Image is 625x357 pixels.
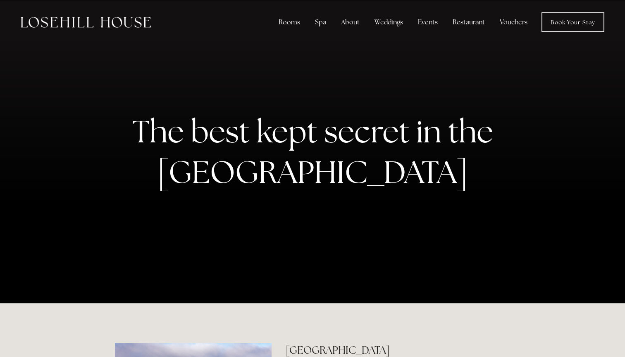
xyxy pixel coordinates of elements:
[493,14,534,31] a: Vouchers
[21,17,151,28] img: Losehill House
[272,14,307,31] div: Rooms
[334,14,366,31] div: About
[368,14,410,31] div: Weddings
[411,14,444,31] div: Events
[446,14,491,31] div: Restaurant
[542,12,604,32] a: Book Your Stay
[308,14,333,31] div: Spa
[132,111,500,192] strong: The best kept secret in the [GEOGRAPHIC_DATA]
